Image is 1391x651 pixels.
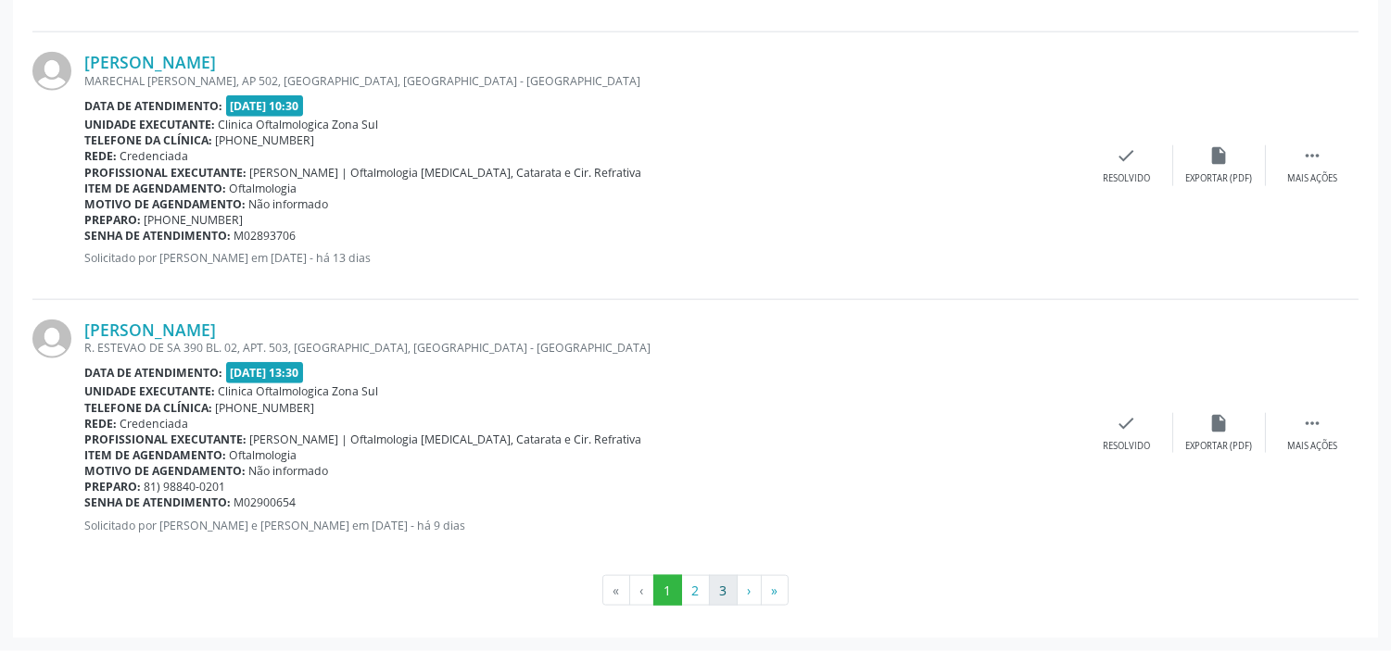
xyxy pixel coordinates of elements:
b: Motivo de agendamento: [84,196,246,212]
img: img [32,319,71,358]
i: insert_drive_file [1209,145,1230,166]
b: Data de atendimento: [84,365,222,381]
div: Resolvido [1103,440,1150,453]
span: Não informado [249,463,329,479]
span: [DATE] 10:30 [226,95,304,117]
b: Rede: [84,416,117,432]
i: check [1117,413,1137,433]
div: Mais ações [1287,172,1337,185]
span: Clinica Oftalmologica Zona Sul [219,117,379,132]
p: Solicitado por [PERSON_NAME] em [DATE] - há 13 dias [84,250,1081,266]
span: Oftalmologia [230,447,297,463]
b: Unidade executante: [84,383,215,399]
div: Resolvido [1103,172,1150,185]
button: Go to next page [737,575,762,607]
div: MARECHAL [PERSON_NAME], AP 502, [GEOGRAPHIC_DATA], [GEOGRAPHIC_DATA] - [GEOGRAPHIC_DATA] [84,73,1081,89]
ul: Pagination [32,575,1359,607]
a: [PERSON_NAME] [84,319,216,340]
span: [PERSON_NAME] | Oftalmologia [MEDICAL_DATA], Catarata e Cir. Refrativa [250,165,642,181]
i: check [1117,145,1137,166]
div: Exportar (PDF) [1186,172,1253,185]
b: Item de agendamento: [84,447,226,463]
span: M02900654 [234,495,297,510]
b: Data de atendimento: [84,98,222,114]
div: Mais ações [1287,440,1337,453]
img: img [32,52,71,91]
b: Senha de atendimento: [84,228,231,244]
span: M02893706 [234,228,297,244]
a: [PERSON_NAME] [84,52,216,72]
b: Senha de atendimento: [84,495,231,510]
button: Go to page 1 [653,575,682,607]
b: Item de agendamento: [84,181,226,196]
b: Motivo de agendamento: [84,463,246,479]
b: Preparo: [84,479,141,495]
span: Credenciada [120,148,189,164]
span: [DATE] 13:30 [226,362,304,383]
b: Profissional executante: [84,432,247,447]
span: [PHONE_NUMBER] [216,400,315,416]
button: Go to page 2 [681,575,710,607]
b: Rede: [84,148,117,164]
div: Exportar (PDF) [1186,440,1253,453]
button: Go to page 3 [709,575,738,607]
b: Telefone da clínica: [84,132,212,148]
div: R. ESTEVAO DE SA 390 BL. 02, APT. 503, [GEOGRAPHIC_DATA], [GEOGRAPHIC_DATA] - [GEOGRAPHIC_DATA] [84,340,1081,356]
i:  [1302,413,1322,433]
p: Solicitado por [PERSON_NAME] e [PERSON_NAME] em [DATE] - há 9 dias [84,518,1081,533]
span: [PERSON_NAME] | Oftalmologia [MEDICAL_DATA], Catarata e Cir. Refrativa [250,432,642,447]
b: Preparo: [84,212,141,228]
i:  [1302,145,1322,166]
span: Credenciada [120,416,189,432]
i: insert_drive_file [1209,413,1230,433]
b: Unidade executante: [84,117,215,132]
button: Go to last page [761,575,789,607]
span: Clinica Oftalmologica Zona Sul [219,383,379,399]
b: Profissional executante: [84,165,247,181]
span: Não informado [249,196,329,212]
span: Oftalmologia [230,181,297,196]
span: [PHONE_NUMBER] [145,212,244,228]
span: [PHONE_NUMBER] [216,132,315,148]
b: Telefone da clínica: [84,400,212,416]
span: 81) 98840-0201 [145,479,226,495]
